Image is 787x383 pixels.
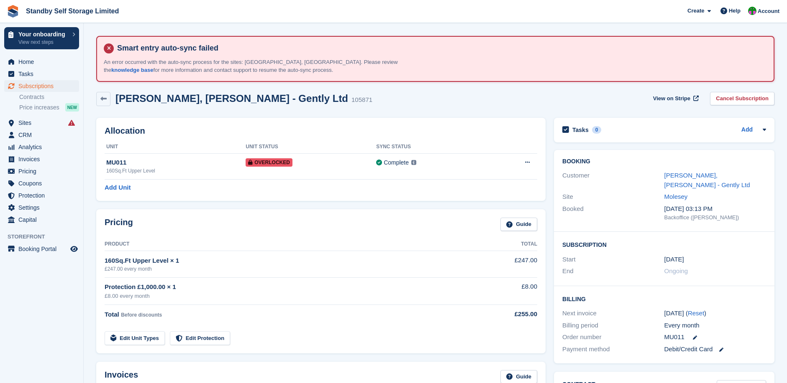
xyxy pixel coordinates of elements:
[562,309,664,318] div: Next invoice
[114,43,767,53] h4: Smart entry auto-sync failed
[729,7,741,15] span: Help
[664,345,766,354] div: Debit/Credit Card
[105,282,471,292] div: Protection £1,000.00 × 1
[664,321,766,330] div: Every month
[664,193,688,200] a: Molesey
[18,202,69,213] span: Settings
[105,265,471,273] div: £247.00 every month
[471,238,537,251] th: Total
[4,153,79,165] a: menu
[562,345,664,354] div: Payment method
[562,255,664,264] div: Start
[384,158,409,167] div: Complete
[4,68,79,80] a: menu
[4,214,79,226] a: menu
[471,251,537,277] td: £247.00
[653,94,690,103] span: View on Stripe
[664,204,766,214] div: [DATE] 03:13 PM
[7,5,19,18] img: stora-icon-8386f47178a22dfd0bd8f6a31ec36ba5ce8667c1dd55bd0f319d3a0aa187defe.svg
[664,172,750,188] a: [PERSON_NAME], [PERSON_NAME] - Gently Ltd
[18,56,69,68] span: Home
[592,126,602,134] div: 0
[572,126,589,134] h2: Tasks
[106,158,246,167] div: MU011
[18,38,68,46] p: View next steps
[19,104,59,112] span: Price increases
[664,213,766,222] div: Backoffice ([PERSON_NAME])
[111,67,153,73] a: knowledge base
[351,95,372,105] div: 105871
[105,311,119,318] span: Total
[4,141,79,153] a: menu
[18,80,69,92] span: Subscriptions
[115,93,348,104] h2: [PERSON_NAME], [PERSON_NAME] - Gently Ltd
[4,56,79,68] a: menu
[4,129,79,141] a: menu
[246,158,292,167] span: Overlocked
[4,243,79,255] a: menu
[562,321,664,330] div: Billing period
[664,255,684,264] time: 2025-09-26 00:00:00 UTC
[664,332,684,342] span: MU011
[19,103,79,112] a: Price increases NEW
[18,214,69,226] span: Capital
[18,141,69,153] span: Analytics
[18,153,69,165] span: Invoices
[562,240,766,249] h2: Subscription
[18,178,69,189] span: Coupons
[562,294,766,303] h2: Billing
[105,218,133,231] h2: Pricing
[562,332,664,342] div: Order number
[19,93,79,101] a: Contracts
[18,68,69,80] span: Tasks
[4,165,79,177] a: menu
[105,331,165,345] a: Edit Unit Types
[748,7,756,15] img: Michelle Mustoe
[687,7,704,15] span: Create
[18,129,69,141] span: CRM
[562,171,664,190] div: Customer
[4,80,79,92] a: menu
[18,117,69,129] span: Sites
[411,160,416,165] img: icon-info-grey-7440780725fd019a000dd9b08b2336e03edf1995a4989e88bcd33f0948082b44.svg
[104,58,418,74] p: An error occurred with the auto-sync process for the sites: [GEOGRAPHIC_DATA], [GEOGRAPHIC_DATA]....
[105,183,131,193] a: Add Unit
[8,233,83,241] span: Storefront
[18,31,68,37] p: Your onboarding
[69,244,79,254] a: Preview store
[105,256,471,266] div: 160Sq.Ft Upper Level × 1
[4,117,79,129] a: menu
[471,309,537,319] div: £255.00
[105,140,246,154] th: Unit
[376,140,488,154] th: Sync Status
[170,331,230,345] a: Edit Protection
[18,165,69,177] span: Pricing
[664,309,766,318] div: [DATE] ( )
[4,202,79,213] a: menu
[68,119,75,126] i: Smart entry sync failures have occurred
[105,238,471,251] th: Product
[471,277,537,304] td: £8.00
[121,312,162,318] span: Before discounts
[105,126,537,136] h2: Allocation
[664,267,688,274] span: Ongoing
[650,92,700,106] a: View on Stripe
[4,178,79,189] a: menu
[562,158,766,165] h2: Booking
[4,190,79,201] a: menu
[23,4,122,18] a: Standby Self Storage Limited
[18,243,69,255] span: Booking Portal
[106,167,246,175] div: 160Sq.Ft Upper Level
[65,103,79,112] div: NEW
[562,266,664,276] div: End
[688,309,704,317] a: Reset
[562,204,664,222] div: Booked
[4,27,79,49] a: Your onboarding View next steps
[500,218,537,231] a: Guide
[741,125,753,135] a: Add
[105,292,471,300] div: £8.00 every month
[710,92,774,106] a: Cancel Subscription
[18,190,69,201] span: Protection
[246,140,376,154] th: Unit Status
[758,7,779,15] span: Account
